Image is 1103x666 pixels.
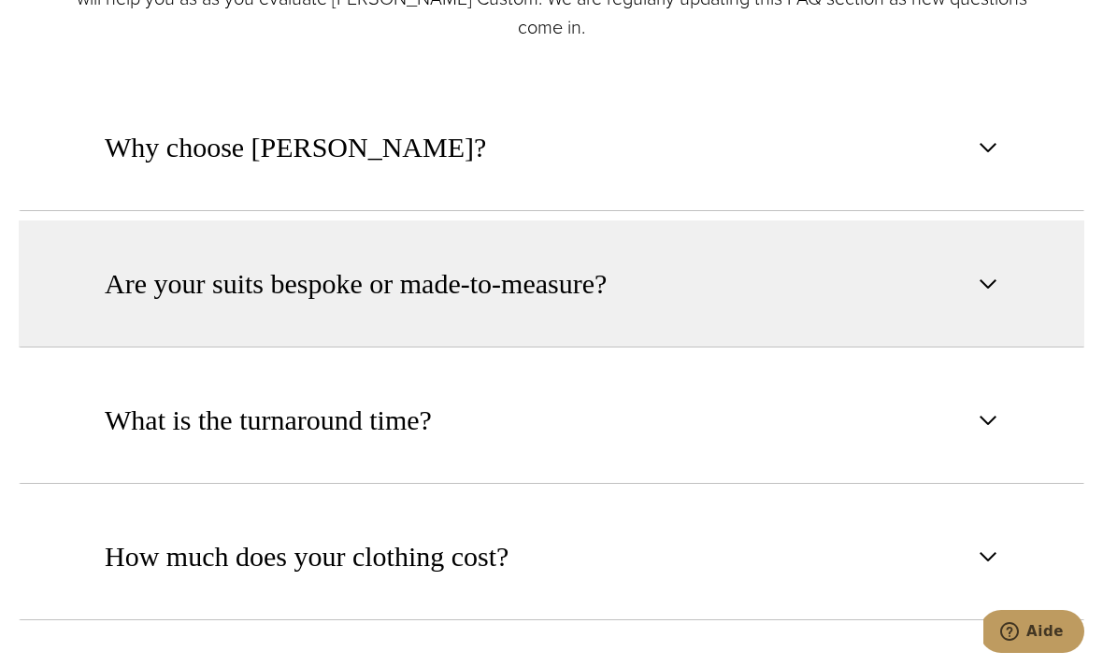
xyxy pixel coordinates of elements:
[105,127,486,168] span: Why choose [PERSON_NAME]?
[19,493,1084,620] button: How much does your clothing cost?
[19,357,1084,484] button: What is the turnaround time?
[105,536,509,577] span: How much does your clothing cost?
[19,84,1084,211] button: Why choose [PERSON_NAME]?
[105,400,432,441] span: What is the turnaround time?
[19,220,1084,347] button: Are your suits bespoke or made-to-measure?
[983,610,1084,657] iframe: Ouvre un widget dans lequel vous pouvez chatter avec l’un de nos agents
[105,263,607,305] span: Are your suits bespoke or made-to-measure?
